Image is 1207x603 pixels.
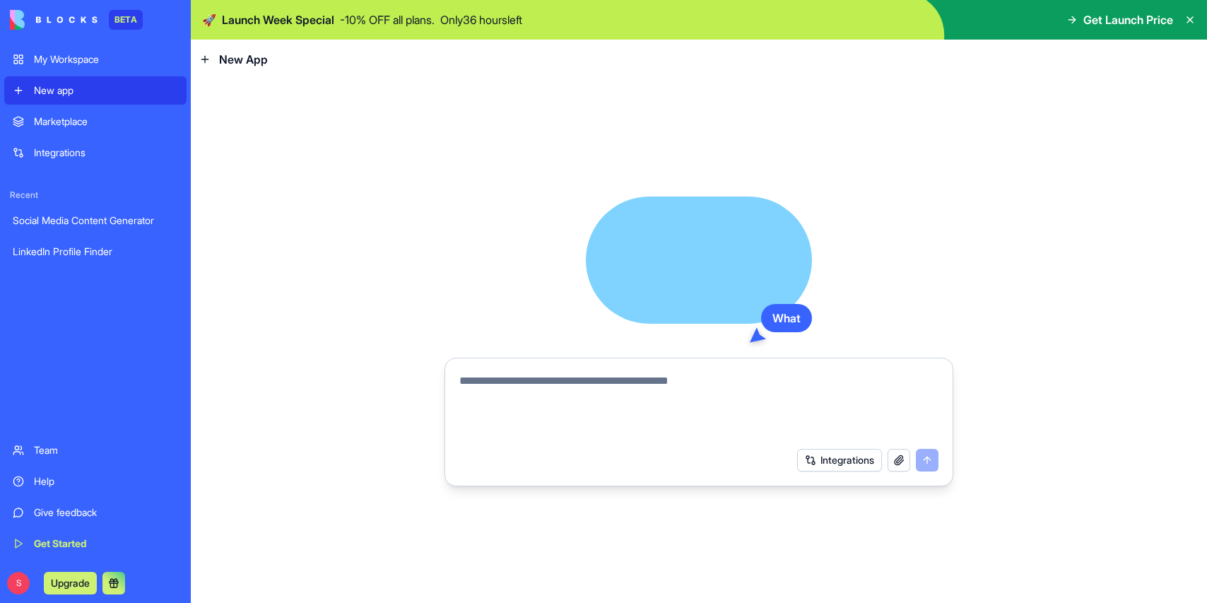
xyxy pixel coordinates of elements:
div: Get Started [34,537,178,551]
span: Launch Week Special [222,11,334,28]
a: Marketplace [4,107,187,136]
a: New app [4,76,187,105]
a: LinkedIn Profile Finder [4,238,187,266]
div: Give feedback [34,505,178,520]
div: What [761,304,812,332]
div: Help [34,474,178,488]
a: Get Started [4,529,187,558]
button: Upgrade [44,572,97,595]
a: Upgrade [44,575,97,590]
div: LinkedIn Profile Finder [13,245,178,259]
div: Social Media Content Generator [13,213,178,228]
a: Team [4,436,187,464]
p: - 10 % OFF all plans. [340,11,435,28]
div: Marketplace [34,115,178,129]
div: Integrations [34,146,178,160]
a: Integrations [4,139,187,167]
div: New app [34,83,178,98]
a: Give feedback [4,498,187,527]
a: BETA [10,10,143,30]
span: Recent [4,189,187,201]
div: Team [34,443,178,457]
a: My Workspace [4,45,187,74]
span: Get Launch Price [1083,11,1173,28]
a: Help [4,467,187,496]
a: Social Media Content Generator [4,206,187,235]
span: S [7,572,30,595]
button: Integrations [797,449,882,472]
span: 🚀 [202,11,216,28]
p: Only 36 hours left [440,11,522,28]
img: logo [10,10,98,30]
div: My Workspace [34,52,178,66]
div: BETA [109,10,143,30]
span: New App [219,51,268,68]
